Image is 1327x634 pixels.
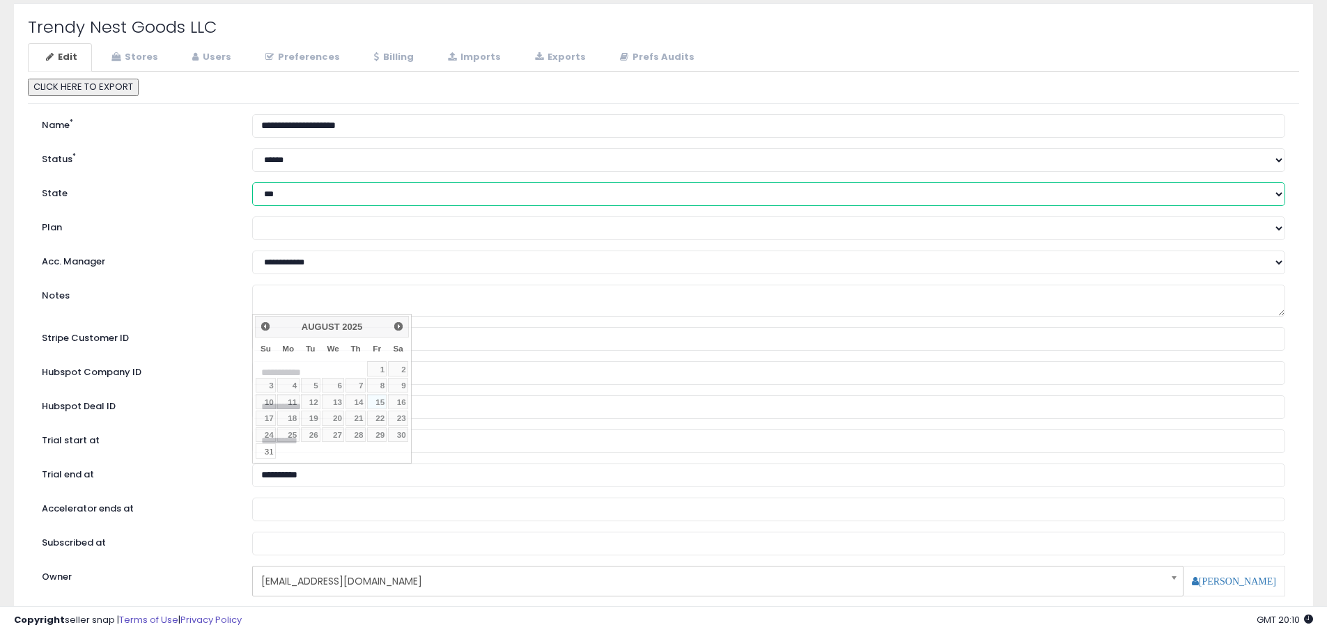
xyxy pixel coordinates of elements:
strong: Copyright [14,613,65,626]
span: [EMAIL_ADDRESS][DOMAIN_NAME] [261,569,1156,593]
a: Exports [517,43,600,72]
a: 13 [322,394,344,409]
a: 9 [388,378,408,393]
label: State [31,182,242,200]
span: Wednesday [327,344,339,353]
a: 15 [367,394,387,409]
span: Tuesday [306,344,315,353]
a: 23 [388,411,408,426]
a: 25 [277,427,300,443]
span: Sunday [261,344,271,353]
a: 14 [346,394,366,409]
a: 31 [256,443,276,459]
label: Trial end at [31,463,242,482]
label: Acc. Manager [31,251,242,269]
a: 19 [301,411,321,426]
a: [PERSON_NAME] [1192,576,1276,586]
a: 6 [322,378,344,393]
label: Status [31,148,242,166]
a: 28 [346,427,366,443]
a: 30 [388,427,408,443]
a: 24 [256,427,276,443]
a: 7 [346,378,366,393]
span: Thursday [351,344,361,353]
label: Name [31,114,242,132]
span: August [302,322,340,332]
label: Accelerator ends at [31,498,242,516]
label: Plan [31,216,242,235]
label: Owner [42,571,72,584]
button: CLICK HERE TO EXPORT [28,79,139,96]
a: 27 [322,427,344,443]
a: 8 [367,378,387,393]
span: Monday [282,344,294,353]
a: Billing [356,43,428,72]
a: Prefs Audits [602,43,709,72]
label: Subscribed at [31,532,242,550]
h2: Trendy Nest Goods LLC [28,18,1299,36]
a: Next [391,318,407,334]
a: Imports [430,43,515,72]
a: Preferences [247,43,355,72]
a: 20 [322,411,344,426]
a: Stores [93,43,173,72]
label: Notes [31,285,242,303]
a: 26 [301,427,321,443]
div: seller snap | | [14,614,242,627]
span: 2025-08-15 20:10 GMT [1257,613,1313,626]
a: 18 [277,411,300,426]
a: Edit [28,43,92,72]
span: Friday [373,344,381,353]
span: Saturday [394,344,403,353]
a: Terms of Use [119,613,178,626]
a: 29 [367,427,387,443]
span: 2025 [342,322,362,332]
a: 10 [256,394,276,409]
a: Prev [257,318,273,334]
label: Hubspot Deal ID [31,395,242,413]
label: Trial start at [31,429,242,447]
a: Users [174,43,246,72]
a: 12 [301,394,321,409]
label: Hubspot Company ID [31,361,242,379]
a: 4 [277,378,300,393]
a: 21 [346,411,366,426]
a: 22 [367,411,387,426]
a: 1 [367,361,387,377]
a: 16 [388,394,408,409]
span: Prev [260,321,271,332]
a: 17 [256,411,276,426]
span: Next [393,321,404,332]
a: 11 [277,394,300,409]
label: Stripe Customer ID [31,327,242,345]
a: 2 [388,361,408,377]
a: 3 [256,378,276,393]
a: Privacy Policy [180,613,242,626]
a: 5 [301,378,321,393]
